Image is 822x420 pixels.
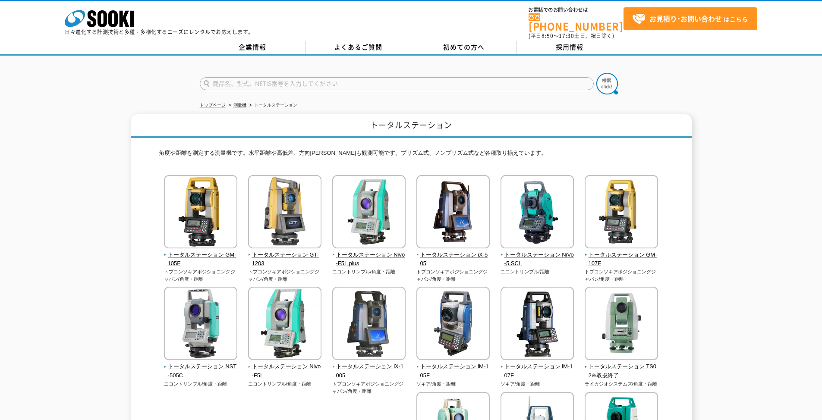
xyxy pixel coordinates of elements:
p: ニコントリンブル/角度・距離 [164,380,238,388]
span: トータルステーション iM-105F [416,362,490,380]
span: トータルステーション Nivo-F5L [248,362,322,380]
img: トータルステーション Nivo-F5L plus [332,175,406,251]
a: よくあるご質問 [305,41,411,54]
img: トータルステーション iM-105F [416,287,490,362]
p: 角度や距離を測定する測量機です。水平距離や高低差、方向[PERSON_NAME]も観測可能です。プリズム式、ノンプリズム式など各種取り揃えています。 [159,149,664,162]
p: トプコンソキアポジショニングジャパン/角度・距離 [164,268,238,282]
p: トプコンソキアポジショニングジャパン/角度・距離 [248,268,322,282]
a: [PHONE_NUMBER] [529,13,624,31]
img: トータルステーション TS02※取扱終了 [585,287,658,362]
p: ニコントリンブル/距離 [501,268,574,276]
strong: お見積り･お問い合わせ [649,13,722,24]
img: トータルステーション Nivo-F5L [248,287,321,362]
a: トータルステーション iX-505 [416,242,490,268]
img: トータルステーション iX-505 [416,175,490,251]
img: トータルステーション GM-105F [164,175,237,251]
span: 17:30 [559,32,574,40]
input: 商品名、型式、NETIS番号を入力してください [200,77,594,90]
span: トータルステーション iX-505 [416,251,490,269]
span: トータルステーション GM-105F [164,251,238,269]
p: トプコンソキアポジショニングジャパン/角度・距離 [416,268,490,282]
img: トータルステーション iX-1005 [332,287,406,362]
a: トータルステーション Nivo-F5L plus [332,242,406,268]
img: トータルステーション GT-1203 [248,175,321,251]
img: トータルステーション NiVo-5.SCL [501,175,574,251]
p: ライカジオシステムズ/角度・距離 [585,380,658,388]
p: トプコンソキアポジショニングジャパン/角度・距離 [585,268,658,282]
span: 8:50 [542,32,554,40]
a: トータルステーション NiVo-5.SCL [501,242,574,268]
a: トータルステーション NST-505C [164,354,238,380]
a: トータルステーション iM-107F [501,354,574,380]
span: 初めての方へ [443,42,485,52]
h1: トータルステーション [131,114,692,138]
img: トータルステーション NST-505C [164,287,237,362]
span: トータルステーション Nivo-F5L plus [332,251,406,269]
li: トータルステーション [248,101,297,110]
span: (平日 ～ 土日、祝日除く) [529,32,614,40]
a: 企業情報 [200,41,305,54]
a: 採用情報 [517,41,623,54]
a: トータルステーション Nivo-F5L [248,354,322,380]
a: お見積り･お問い合わせはこちら [624,7,757,30]
a: トップページ [200,103,226,107]
a: トータルステーション GM-107F [585,242,658,268]
img: btn_search.png [596,73,618,94]
img: トータルステーション GM-107F [585,175,658,251]
a: トータルステーション TS02※取扱終了 [585,354,658,380]
p: トプコンソキアポジショニングジャパン/角度・距離 [332,380,406,395]
img: トータルステーション iM-107F [501,287,574,362]
p: ソキア/角度・距離 [416,380,490,388]
p: ニコントリンブル/角度・距離 [248,380,322,388]
span: お電話でのお問い合わせは [529,7,624,13]
span: トータルステーション iX-1005 [332,362,406,380]
a: 測量機 [233,103,246,107]
p: 日々進化する計測技術と多種・多様化するニーズにレンタルでお応えします。 [65,29,254,34]
p: ニコントリンブル/角度・距離 [332,268,406,276]
a: トータルステーション iX-1005 [332,354,406,380]
span: トータルステーション NST-505C [164,362,238,380]
span: トータルステーション GT-1203 [248,251,322,269]
p: ソキア/角度・距離 [501,380,574,388]
span: トータルステーション NiVo-5.SCL [501,251,574,269]
a: トータルステーション iM-105F [416,354,490,380]
span: トータルステーション iM-107F [501,362,574,380]
a: トータルステーション GT-1203 [248,242,322,268]
span: トータルステーション TS02※取扱終了 [585,362,658,380]
a: 初めての方へ [411,41,517,54]
a: トータルステーション GM-105F [164,242,238,268]
span: はこちら [632,13,748,25]
span: トータルステーション GM-107F [585,251,658,269]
